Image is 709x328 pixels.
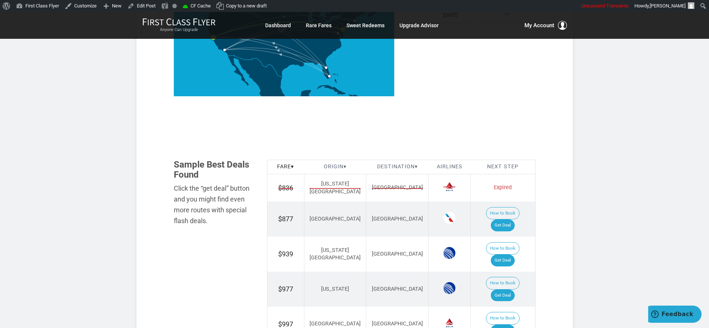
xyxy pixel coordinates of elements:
span: $877 [278,215,293,223]
span: $836 [278,183,293,193]
a: Upgrade Advisor [399,19,439,32]
small: Anyone Can Upgrade [142,27,216,32]
path: Mexico [228,55,311,110]
th: Next Step [471,160,535,174]
span: American Airlines [443,212,455,224]
span: [PERSON_NAME] [650,3,686,9]
span: $997 [278,320,293,328]
span: ▾ [415,163,418,170]
th: Origin [304,160,366,174]
a: First Class FlyerAnyone Can Upgrade [142,18,216,33]
th: Destination [366,160,429,174]
span: $977 [278,285,293,293]
span: ▾ [291,163,294,170]
g: Los Angeles [223,49,229,51]
a: Get Deal [491,219,515,231]
span: Expired [494,184,512,191]
g: Orlando [324,66,331,69]
path: Haiti [345,94,353,100]
iframe: Opens a widget where you can find more information [648,306,702,324]
a: Sweet Redeems [346,19,385,32]
span: Unsuspend Transients [581,3,629,9]
th: Airlines [429,160,471,174]
a: Dashboard [265,19,291,32]
span: ▾ [343,163,346,170]
span: [GEOGRAPHIC_DATA] [310,321,361,327]
button: How to Book [486,277,520,290]
span: [US_STATE][GEOGRAPHIC_DATA] [310,247,361,261]
span: [US_STATE] [321,286,349,292]
th: Fare [267,160,304,174]
span: My Account [524,21,554,30]
img: First Class Flyer [142,18,216,26]
button: How to Book [486,312,520,325]
span: [GEOGRAPHIC_DATA] [372,286,423,292]
span: [GEOGRAPHIC_DATA] [372,251,423,257]
button: My Account [524,21,567,30]
span: [GEOGRAPHIC_DATA] [310,216,361,222]
a: Get Deal [491,254,515,266]
span: [GEOGRAPHIC_DATA] [372,184,423,192]
span: United [443,247,455,259]
a: Rare Fares [306,19,332,32]
button: How to Book [486,207,520,220]
div: Click the “get deal” button and you might find even more routes with special flash deals. [174,183,256,226]
span: [GEOGRAPHIC_DATA] [372,216,423,222]
span: [US_STATE][GEOGRAPHIC_DATA] [310,180,361,196]
span: United [443,282,455,294]
h3: Sample Best Deals Found [174,160,256,179]
span: Delta Airlines [443,181,455,193]
button: How to Book [486,242,520,255]
span: $939 [278,250,293,258]
a: Get Deal [491,290,515,302]
span: [GEOGRAPHIC_DATA] [372,321,423,327]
